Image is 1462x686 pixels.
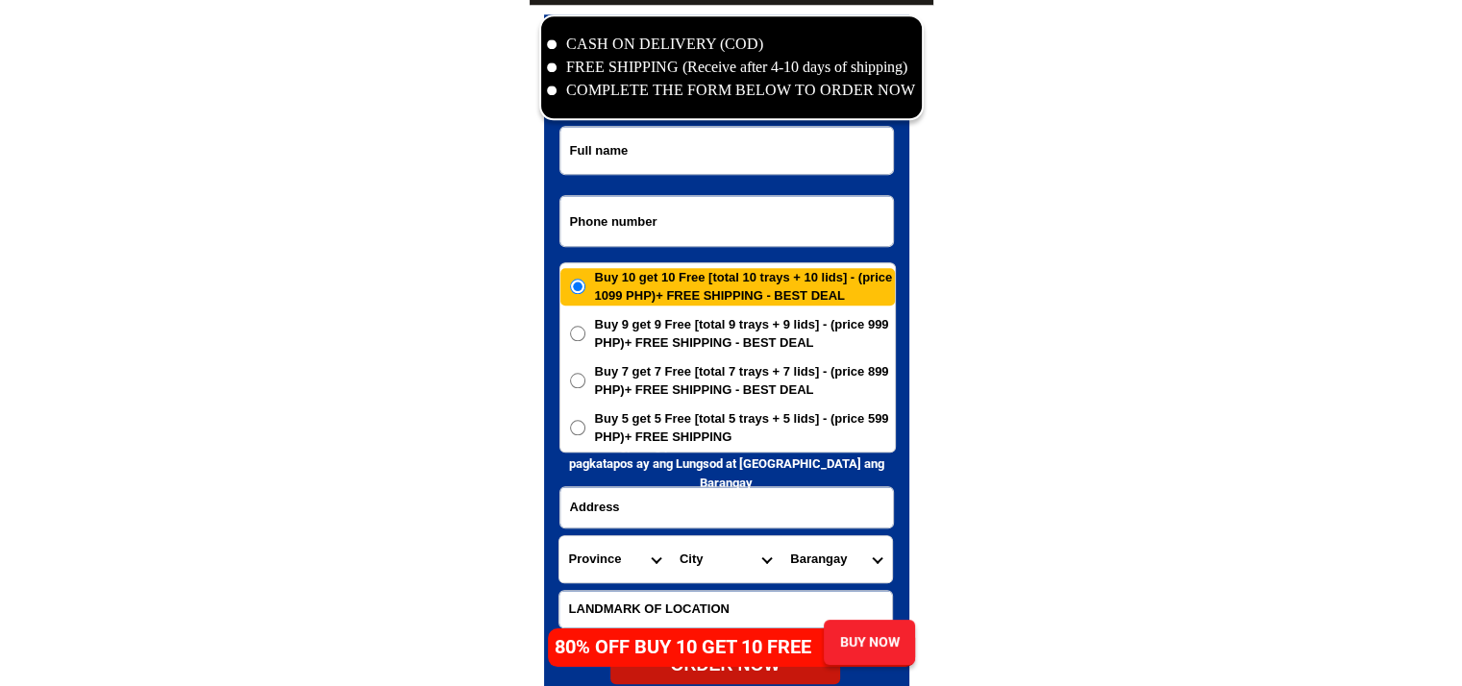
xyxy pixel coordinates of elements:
li: CASH ON DELIVERY (COD) [547,33,916,56]
select: Select commune [781,536,891,582]
li: COMPLETE THE FORM BELOW TO ORDER NOW [547,79,916,102]
input: Input phone_number [560,196,893,246]
span: Buy 10 get 10 Free [total 10 trays + 10 lids] - (price 1099 PHP)+ FREE SHIPPING - BEST DEAL [595,268,895,306]
input: Buy 5 get 5 Free [total 5 trays + 5 lids] - (price 599 PHP)+ FREE SHIPPING [570,420,585,435]
input: Input address [560,487,893,527]
div: BUY NOW [823,632,915,652]
input: Buy 7 get 7 Free [total 7 trays + 7 lids] - (price 899 PHP)+ FREE SHIPPING - BEST DEAL [570,373,585,388]
li: FREE SHIPPING (Receive after 4-10 days of shipping) [547,56,916,79]
input: Input LANDMARKOFLOCATION [559,591,892,627]
input: Input full_name [560,127,893,174]
select: Select district [670,536,781,582]
input: Buy 9 get 9 Free [total 9 trays + 9 lids] - (price 999 PHP)+ FREE SHIPPING - BEST DEAL [570,326,585,341]
h4: 80% OFF BUY 10 GET 10 FREE [555,632,831,661]
input: Buy 10 get 10 Free [total 10 trays + 10 lids] - (price 1099 PHP)+ FREE SHIPPING - BEST DEAL [570,279,585,294]
span: Buy 5 get 5 Free [total 5 trays + 5 lids] - (price 599 PHP)+ FREE SHIPPING [595,409,895,447]
select: Select province [559,536,670,582]
span: Buy 7 get 7 Free [total 7 trays + 7 lids] - (price 899 PHP)+ FREE SHIPPING - BEST DEAL [595,362,895,400]
span: Buy 9 get 9 Free [total 9 trays + 9 lids] - (price 999 PHP)+ FREE SHIPPING - BEST DEAL [595,315,895,353]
